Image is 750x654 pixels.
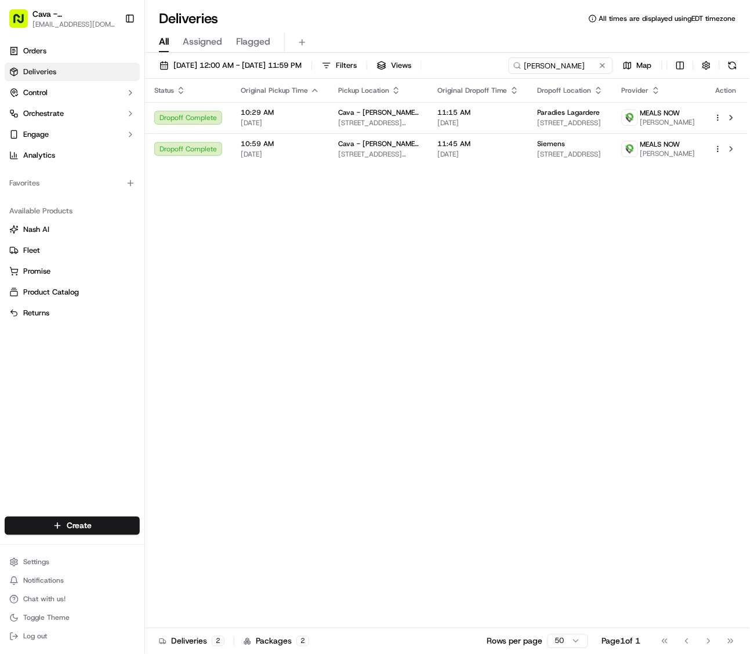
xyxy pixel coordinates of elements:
[110,259,186,271] span: API Documentation
[7,255,93,275] a: 📗Knowledge Base
[23,558,49,567] span: Settings
[5,125,140,144] button: Engage
[5,202,140,220] div: Available Products
[23,308,49,318] span: Returns
[23,46,46,56] span: Orders
[338,139,419,148] span: Cava - [PERSON_NAME][GEOGRAPHIC_DATA]
[244,635,309,647] div: Packages
[93,255,191,275] a: 💻API Documentation
[212,636,224,646] div: 2
[372,57,416,74] button: Views
[36,180,94,189] span: [PERSON_NAME]
[23,245,40,256] span: Fleet
[159,35,169,49] span: All
[241,139,320,148] span: 10:59 AM
[23,259,89,271] span: Knowledge Base
[5,573,140,589] button: Notifications
[336,60,357,71] span: Filters
[23,180,32,190] img: 1736555255976-a54dd68f-1ca7-489b-9aae-adbdc363a1c4
[640,118,695,127] span: [PERSON_NAME]
[154,57,307,74] button: [DATE] 12:00 AM - [DATE] 11:59 PM
[52,111,190,122] div: Start new chat
[23,266,50,277] span: Promise
[622,110,637,125] img: melas_now_logo.png
[9,266,135,277] a: Promise
[538,118,603,128] span: [STREET_ADDRESS]
[5,220,140,239] button: Nash AI
[173,60,302,71] span: [DATE] 12:00 AM - [DATE] 11:59 PM
[115,288,140,296] span: Pylon
[637,60,652,71] span: Map
[12,46,211,65] p: Welcome 👋
[640,108,680,118] span: MEALS NOW
[5,304,140,322] button: Returns
[103,180,157,189] span: 15 minutes ago
[104,211,133,220] span: 7:38 AM
[98,211,102,220] span: •
[180,148,211,162] button: See all
[437,118,519,128] span: [DATE]
[5,517,140,535] button: Create
[23,595,66,604] span: Chat with us!
[5,241,140,260] button: Fleet
[338,86,389,95] span: Pickup Location
[9,224,135,235] a: Nash AI
[24,111,45,132] img: 1756434665150-4e636765-6d04-44f2-b13a-1d7bbed723a0
[23,224,49,235] span: Nash AI
[5,104,140,123] button: Orchestrate
[487,635,543,647] p: Rows per page
[9,287,135,297] a: Product Catalog
[67,520,92,532] span: Create
[618,57,657,74] button: Map
[183,35,222,49] span: Assigned
[23,576,64,586] span: Notifications
[538,139,566,148] span: Siemens
[23,150,55,161] span: Analytics
[36,211,96,220] span: Klarizel Pensader
[5,83,140,102] button: Control
[9,308,135,318] a: Returns
[5,554,140,571] button: Settings
[5,174,140,192] div: Favorites
[241,118,320,128] span: [DATE]
[5,63,140,81] a: Deliveries
[12,111,32,132] img: 1736555255976-a54dd68f-1ca7-489b-9aae-adbdc363a1c4
[32,20,115,29] button: [EMAIL_ADDRESS][DOMAIN_NAME]
[241,108,320,117] span: 10:29 AM
[23,613,70,623] span: Toggle Theme
[5,42,140,60] a: Orders
[82,287,140,296] a: Powered byPylon
[538,150,603,159] span: [STREET_ADDRESS]
[23,108,64,119] span: Orchestrate
[317,57,362,74] button: Filters
[5,5,120,32] button: Cava - [PERSON_NAME][GEOGRAPHIC_DATA][EMAIL_ADDRESS][DOMAIN_NAME]
[338,108,419,117] span: Cava - [PERSON_NAME][GEOGRAPHIC_DATA]
[437,139,519,148] span: 11:45 AM
[32,8,115,20] button: Cava - [PERSON_NAME][GEOGRAPHIC_DATA]
[391,60,411,71] span: Views
[9,245,135,256] a: Fleet
[538,86,592,95] span: Dropoff Location
[538,108,600,117] span: Paradies Lagardere
[23,67,56,77] span: Deliveries
[236,35,270,49] span: Flagged
[23,129,49,140] span: Engage
[197,114,211,128] button: Start new chat
[5,628,140,645] button: Log out
[30,75,209,87] input: Got a question? Start typing here...
[241,86,308,95] span: Original Pickup Time
[241,150,320,159] span: [DATE]
[12,169,30,187] img: Joseph V.
[640,140,680,149] span: MEALS NOW
[599,14,736,23] span: All times are displayed using EDT timezone
[5,591,140,608] button: Chat with us!
[622,86,649,95] span: Provider
[5,262,140,281] button: Promise
[5,610,140,626] button: Toggle Theme
[338,118,419,128] span: [STREET_ADDRESS][PERSON_NAME]
[23,212,32,221] img: 1736555255976-a54dd68f-1ca7-489b-9aae-adbdc363a1c4
[724,57,741,74] button: Refresh
[23,287,79,297] span: Product Catalog
[12,200,30,219] img: Klarizel Pensader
